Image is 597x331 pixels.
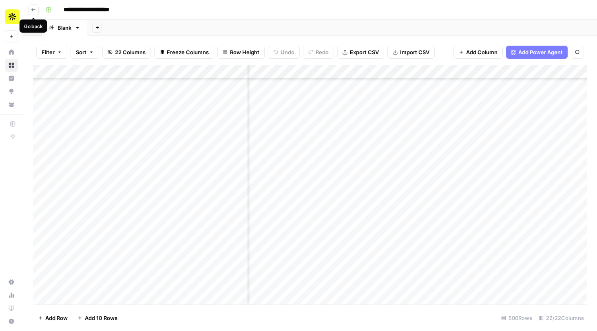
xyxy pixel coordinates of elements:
button: Undo [268,46,300,59]
button: Filter [36,46,67,59]
span: Add Power Agent [518,48,563,56]
span: Add Column [466,48,497,56]
img: Apollo Logo [5,9,20,24]
div: Blank [57,24,71,32]
button: Workspace: Apollo [5,7,18,27]
div: 500 Rows [498,311,535,324]
span: Redo [316,48,329,56]
span: Import CSV [400,48,429,56]
button: 22 Columns [102,46,151,59]
div: 22/22 Columns [535,311,587,324]
span: Add 10 Rows [85,314,117,322]
span: Sort [76,48,86,56]
span: Add Row [45,314,68,322]
a: Browse [5,59,18,72]
button: Add 10 Rows [73,311,122,324]
span: Freeze Columns [167,48,209,56]
button: Import CSV [387,46,435,59]
button: Export CSV [337,46,384,59]
a: Blank [42,20,87,36]
div: Go back [24,22,43,30]
span: Undo [281,48,294,56]
button: Sort [71,46,99,59]
span: Row Height [230,48,259,56]
span: Filter [42,48,55,56]
button: Add Row [33,311,73,324]
button: Help + Support [5,315,18,328]
span: 22 Columns [115,48,146,56]
a: Usage [5,289,18,302]
a: Learning Hub [5,302,18,315]
a: Home [5,46,18,59]
button: Freeze Columns [154,46,214,59]
a: Settings [5,276,18,289]
span: Export CSV [350,48,379,56]
a: Your Data [5,98,18,111]
button: Add Power Agent [506,46,568,59]
a: Opportunities [5,85,18,98]
a: Insights [5,72,18,85]
button: Add Column [453,46,503,59]
button: Row Height [217,46,265,59]
button: Redo [303,46,334,59]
